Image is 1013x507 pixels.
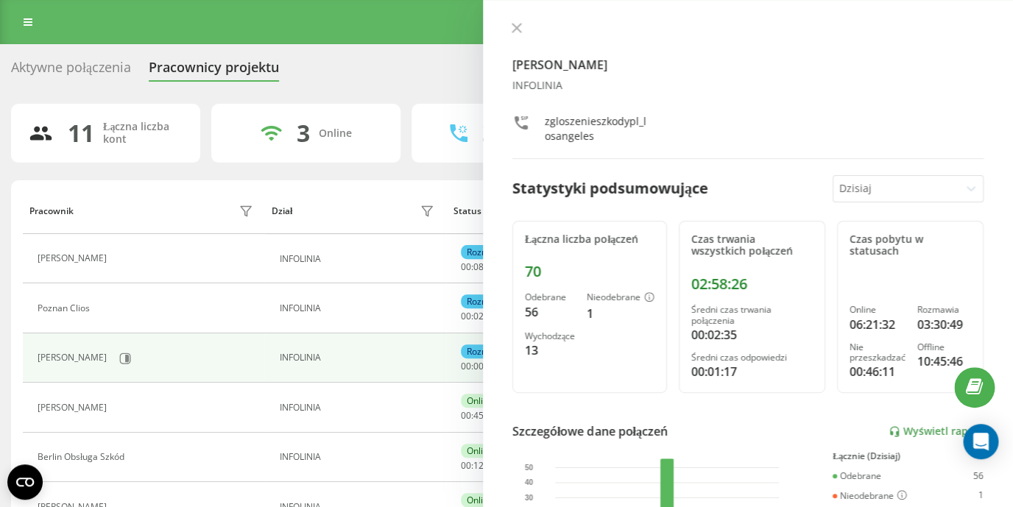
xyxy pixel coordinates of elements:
span: 12 [473,459,484,472]
a: Wyświetl raport [889,425,984,438]
div: Łącznie (Dzisiaj) [833,451,984,461]
div: 3 [297,119,310,147]
div: 13 [525,341,575,359]
div: Dział [272,206,292,216]
div: : : [461,311,496,322]
span: 08 [473,260,484,273]
div: Czas pobytu w statusach [850,233,971,258]
button: Open CMP widget [7,464,43,500]
div: Odebrane [833,471,881,481]
div: 1 [587,305,654,322]
div: 1 [978,490,984,502]
div: Średni czas odpowiedzi [691,352,813,363]
div: Online [319,127,352,140]
div: Pracownicy projektu [149,60,279,82]
span: 00 [461,260,471,273]
div: INFOLINIA [512,79,984,92]
div: : : [461,262,496,272]
text: 50 [525,464,534,472]
div: Rozmawia [917,305,971,315]
div: Średni czas trwania połączenia [691,305,813,326]
div: INFOLINIA [280,403,438,413]
div: Łączna liczba kont [103,121,183,146]
div: Rozmawia [461,245,515,259]
div: Nieodebrane [833,490,907,502]
span: 45 [473,409,484,422]
div: 00:02:35 [691,326,813,344]
div: Online [461,493,499,507]
div: Offline [917,342,971,352]
span: 02 [473,310,484,322]
div: Open Intercom Messenger [963,424,998,459]
div: 02:58:26 [691,275,813,293]
div: : : [461,361,496,372]
div: Rozmawia [461,344,515,358]
div: Nie przeszkadzać [850,342,906,364]
div: Czas trwania wszystkich połączeń [691,233,813,258]
div: Szczegółowe dane połączeń [512,422,668,440]
div: 03:30:49 [917,316,971,333]
span: 00 [461,459,471,472]
div: 56 [973,471,984,481]
div: Online [461,444,499,458]
div: Nieodebrane [587,292,654,304]
div: : : [461,411,496,421]
text: 30 [525,494,534,502]
div: INFOLINIA [280,452,438,462]
div: INFOLINIA [280,303,438,313]
div: Poznan Clios [38,303,93,313]
div: Łączna liczba połączeń [525,233,654,246]
div: Online [461,394,499,408]
div: 56 [525,303,575,321]
span: 00 [461,409,471,422]
div: 06:21:32 [850,316,906,333]
div: Rozmawia [461,294,515,308]
div: 3 [482,119,495,147]
div: [PERSON_NAME] [38,253,110,263]
div: 10:45:46 [917,352,971,370]
div: INFOLINIA [280,352,438,363]
div: 00:46:11 [850,363,906,380]
div: 11 [68,119,94,147]
div: Wychodzące [525,331,575,341]
div: 00:01:17 [691,363,813,380]
div: INFOLINIA [280,254,438,264]
div: Statystyki podsumowujące [512,177,708,199]
div: Aktywne połączenia [11,60,131,82]
div: Pracownik [29,206,74,216]
div: [PERSON_NAME] [38,352,110,363]
div: Odebrane [525,292,575,302]
div: [PERSON_NAME] [38,403,110,413]
div: Berlin Obsługa Szkód [38,452,128,462]
span: 00 [473,360,484,372]
div: Online [850,305,906,315]
div: : : [461,461,496,471]
h4: [PERSON_NAME] [512,56,984,74]
div: zgloszenieszkodypl_losangeles [545,114,650,143]
div: 70 [525,263,654,280]
div: Status [453,206,481,216]
text: 40 [525,478,534,486]
span: 00 [461,310,471,322]
span: 00 [461,360,471,372]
